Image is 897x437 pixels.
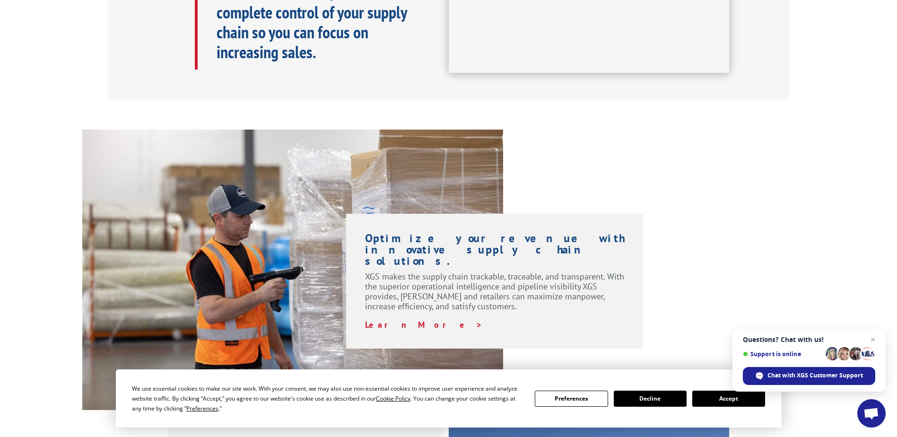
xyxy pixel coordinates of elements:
[186,404,218,412] span: Preferences
[614,391,687,407] button: Decline
[743,336,875,343] span: Questions? Chat with us!
[376,394,410,402] span: Cookie Policy
[365,271,625,320] p: XGS makes the supply chain trackable, traceable, and transparent. With the superior operational i...
[365,233,625,271] h1: Optimize your revenue with innovative supply chain solutions.
[82,130,503,410] img: XGS-Photos232
[767,371,863,380] span: Chat with XGS Customer Support
[535,391,608,407] button: Preferences
[365,319,483,330] a: Learn More >
[116,369,782,428] div: Cookie Consent Prompt
[743,367,875,385] div: Chat with XGS Customer Support
[857,399,886,428] div: Open chat
[692,391,765,407] button: Accept
[132,384,523,413] div: We use essential cookies to make our site work. With your consent, we may also use non-essential ...
[743,350,822,358] span: Support is online
[867,334,879,345] span: Close chat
